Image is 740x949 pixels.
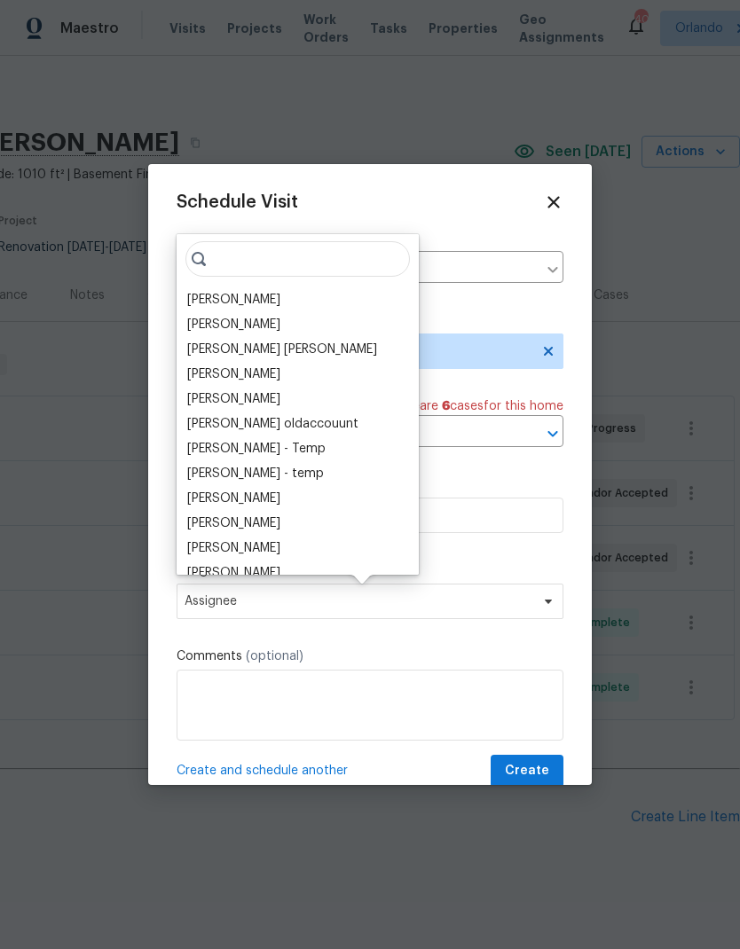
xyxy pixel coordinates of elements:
div: [PERSON_NAME] [187,514,280,532]
div: [PERSON_NAME] [187,291,280,309]
span: There are case s for this home [386,397,563,415]
span: Create [505,760,549,782]
label: Home [177,233,563,251]
div: [PERSON_NAME] [187,490,280,507]
div: [PERSON_NAME] [187,564,280,582]
div: [PERSON_NAME] - temp [187,465,324,482]
span: Create and schedule another [177,762,348,780]
span: 6 [442,400,450,412]
div: [PERSON_NAME] [187,365,280,383]
div: [PERSON_NAME] [187,390,280,408]
label: Comments [177,647,563,665]
div: [PERSON_NAME] [PERSON_NAME] [187,341,377,358]
div: [PERSON_NAME] oldaccouunt [187,415,358,433]
div: [PERSON_NAME] - Temp [187,440,326,458]
button: Open [540,421,565,446]
span: Schedule Visit [177,193,298,211]
div: [PERSON_NAME] [187,316,280,333]
div: [PERSON_NAME] [187,539,280,557]
span: (optional) [246,650,303,663]
span: Close [544,192,563,212]
span: Assignee [185,594,532,608]
button: Create [491,755,563,788]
